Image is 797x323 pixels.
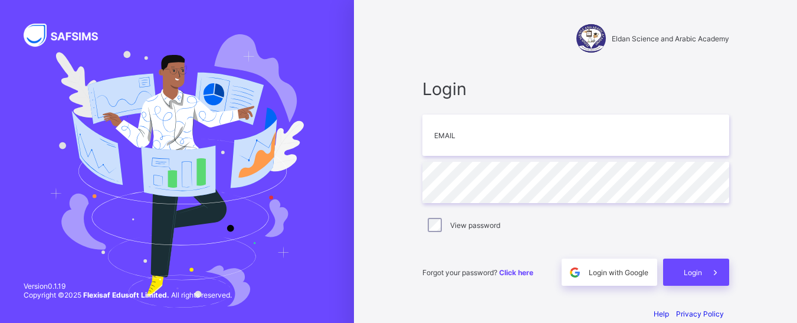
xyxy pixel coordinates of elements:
span: Login [684,268,702,277]
span: Copyright © 2025 All rights reserved. [24,291,232,299]
strong: Flexisaf Edusoft Limited. [83,291,169,299]
a: Help [654,309,669,318]
span: Forgot your password? [422,268,533,277]
img: SAFSIMS Logo [24,24,112,47]
span: Login [422,79,729,99]
a: Click here [499,268,533,277]
span: Version 0.1.19 [24,282,232,291]
img: google.396cfc9801f0270233282035f929180a.svg [568,266,582,279]
img: Hero Image [50,34,304,308]
a: Privacy Policy [676,309,724,318]
span: Eldan Science and Arabic Academy [612,34,729,43]
label: View password [450,221,500,230]
span: Login with Google [589,268,648,277]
